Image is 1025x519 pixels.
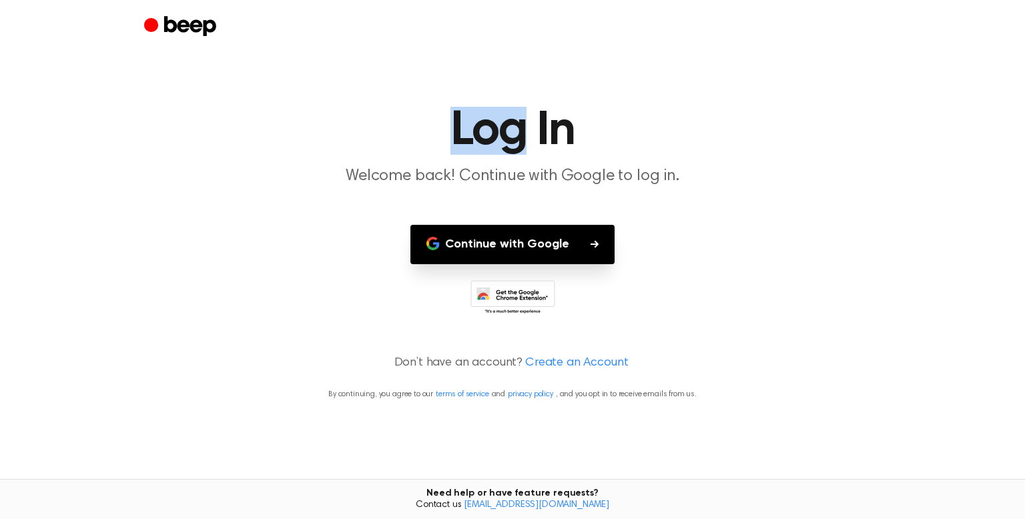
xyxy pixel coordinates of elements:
a: terms of service [436,390,488,398]
a: privacy policy [508,390,553,398]
p: By continuing, you agree to our and , and you opt in to receive emails from us. [16,388,1009,400]
a: [EMAIL_ADDRESS][DOMAIN_NAME] [464,500,609,510]
p: Don’t have an account? [16,354,1009,372]
p: Welcome back! Continue with Google to log in. [256,165,769,187]
a: Create an Account [525,354,628,372]
button: Continue with Google [410,225,615,264]
a: Beep [144,14,220,40]
h1: Log In [171,107,854,155]
span: Contact us [8,500,1017,512]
